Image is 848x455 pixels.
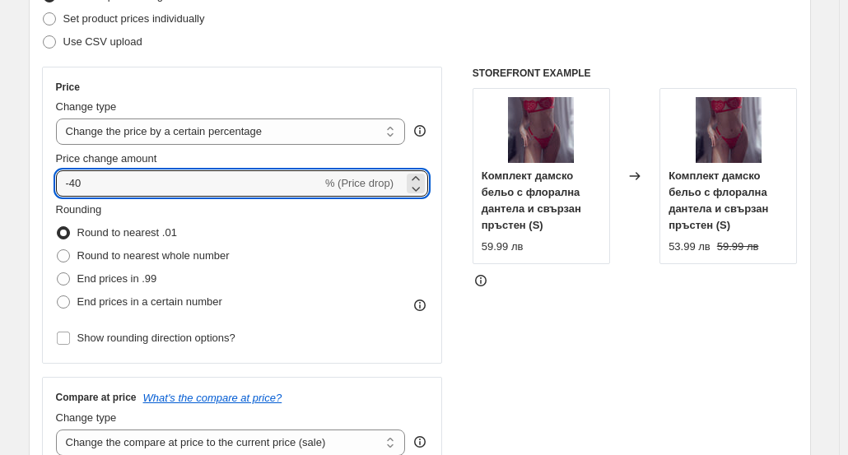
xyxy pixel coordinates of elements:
[508,97,574,163] img: IMG_1106_891c1f65-9b95-4ac7-807e-b00edc498962_80x.jpg
[482,240,524,253] span: 59.99 лв
[56,100,117,113] span: Change type
[143,392,282,404] button: What's the compare at price?
[77,295,222,308] span: End prices in a certain number
[482,169,581,231] span: Комплект дамско бельо с флорална дантела и свързан пръстен (S)
[696,97,762,163] img: IMG_1106_891c1f65-9b95-4ac7-807e-b00edc498962_80x.jpg
[77,226,177,239] span: Round to nearest .01
[77,249,230,262] span: Round to nearest whole number
[56,170,322,197] input: -15
[56,81,80,94] h3: Price
[63,35,142,48] span: Use CSV upload
[77,272,157,285] span: End prices in .99
[63,12,205,25] span: Set product prices individually
[717,240,759,253] span: 59.99 лв
[325,177,394,189] span: % (Price drop)
[412,434,428,450] div: help
[77,332,235,344] span: Show rounding direction options?
[56,411,117,424] span: Change type
[56,152,157,165] span: Price change amount
[56,203,102,216] span: Rounding
[669,240,711,253] span: 53.99 лв
[56,391,137,404] h3: Compare at price
[473,67,798,80] h6: STOREFRONT EXAMPLE
[412,123,428,139] div: help
[669,169,768,231] span: Комплект дамско бельо с флорална дантела и свързан пръстен (S)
